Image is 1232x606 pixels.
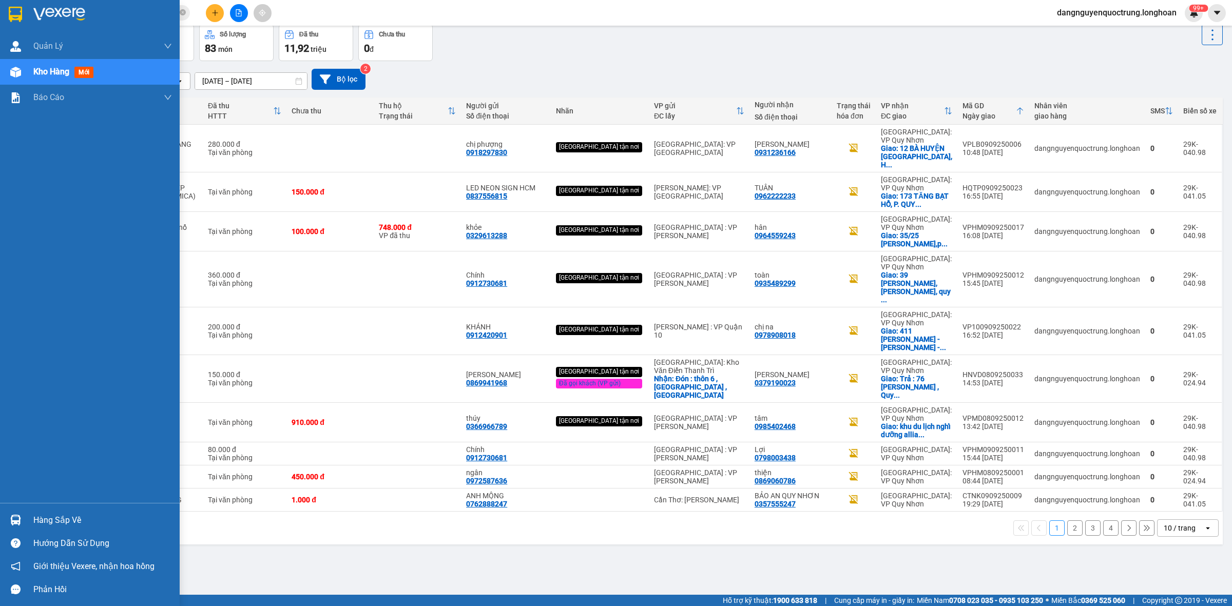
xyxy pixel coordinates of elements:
div: VP đã thu [379,223,456,240]
div: ĐC lấy [654,112,736,120]
span: close-circle [180,9,186,15]
span: đ [370,45,374,53]
div: 29K-041.05 [1183,323,1217,339]
div: Tại văn phòng [208,496,281,504]
span: Quản Lý [33,40,63,52]
div: [GEOGRAPHIC_DATA]: VP [GEOGRAPHIC_DATA] [654,140,744,157]
div: 0931236166 [755,148,796,157]
div: 0 [1150,144,1173,152]
div: 0935489299 [755,279,796,287]
div: [GEOGRAPHIC_DATA] : VP [PERSON_NAME] [654,468,744,485]
div: [GEOGRAPHIC_DATA]: VP Quy Nhơn [881,255,952,271]
div: 450.000 đ [292,473,369,481]
span: plus [211,9,219,16]
span: ... [881,296,887,304]
div: Lợi [755,445,826,454]
div: SMS [1150,107,1165,115]
span: ... [941,240,948,248]
div: 29K-040.98 [1183,445,1217,462]
div: Đã thu [208,102,273,110]
div: TUÂN [755,184,826,192]
div: Tại văn phòng [208,188,281,196]
div: 0964559243 [755,231,796,240]
div: HQTP0909250023 [962,184,1024,192]
div: 29K-041.05 [1183,492,1217,508]
div: 0379190023 [755,379,796,387]
div: Giao: 39 nguyễn du,p lê lợi, quy nhơn,bình định [881,271,952,304]
div: ANH THANH [755,140,826,148]
div: 10:48 [DATE] [962,148,1024,157]
span: ... [886,161,892,169]
div: [GEOGRAPHIC_DATA]: VP Quy Nhơn [881,175,952,192]
th: Toggle SortBy [649,97,749,125]
span: down [164,93,172,102]
span: close-circle [180,8,186,18]
div: 29K-040.98 [1183,223,1217,240]
div: 0 [1150,496,1173,504]
div: 29K-040.98 [1183,414,1217,431]
div: toàn [755,271,826,279]
div: Tại văn phòng [208,227,281,236]
span: ⚪️ [1046,598,1049,602]
button: Bộ lọc [312,69,365,90]
div: hóa đơn [837,112,871,120]
span: Cung cấp máy in - giấy in: [834,595,914,606]
button: 3 [1085,520,1101,536]
div: 0 [1150,375,1173,383]
div: VPHM0909250011 [962,445,1024,454]
button: 4 [1103,520,1119,536]
div: Chính [466,445,546,454]
span: Giới thiệu Vexere, nhận hoa hồng [33,560,155,573]
span: Miền Bắc [1051,595,1125,606]
div: Trạng thái [379,112,448,120]
strong: 1900 633 818 [773,596,817,604]
div: Số điện thoại [466,112,546,120]
div: dangnguyenquoctrung.longhoan [1034,144,1140,152]
div: dangnguyenquoctrung.longhoan [1034,275,1140,283]
div: thiện [755,468,826,477]
div: dangnguyenquoctrung.longhoan [1034,449,1140,458]
div: Số lượng [220,31,246,38]
div: Hàng sắp về [33,513,172,528]
div: 29K-024.94 [1183,370,1217,387]
div: 0 [1150,227,1173,236]
div: 150.000 đ [292,188,369,196]
span: notification [11,561,21,571]
span: dangnguyenquoctrung.longhoan [1049,6,1185,19]
div: dangnguyenquoctrung.longhoan [1034,188,1140,196]
div: VP nhận [881,102,944,110]
div: chị phượng [466,140,546,148]
div: Nhân viên [1034,102,1140,110]
input: Select a date range. [195,73,307,89]
div: Nhận: Đón : thôn 6 , yên sở , hoài đức [654,375,744,399]
div: LED NEON SIGN HCM [466,184,546,192]
div: Biển số xe [1183,107,1217,115]
th: Toggle SortBy [203,97,286,125]
div: Giao: 411 nguyễn huệ - trần phú - quy nhơn - bình định [881,327,952,351]
span: ... [894,391,900,399]
div: 16:08 [DATE] [962,231,1024,240]
strong: 0369 525 060 [1081,596,1125,604]
div: [GEOGRAPHIC_DATA] : VP [PERSON_NAME] [654,271,744,287]
button: Đã thu11,92 triệu [279,24,353,61]
div: Tại văn phòng [208,473,281,481]
div: VPMD0809250012 [962,414,1024,422]
div: Thu hộ [379,102,448,110]
div: 0 [1150,327,1173,335]
div: 0329613288 [466,231,507,240]
span: caret-down [1212,8,1222,17]
div: Đã thu [299,31,318,38]
div: dangnguyenquoctrung.longhoan [1034,473,1140,481]
div: Trần Sinh [466,370,546,379]
div: Tại văn phòng [208,148,281,157]
span: | [1133,595,1134,606]
div: 14:53 [DATE] [962,379,1024,387]
div: Hướng dẫn sử dụng [33,536,172,551]
div: 0 [1150,275,1173,283]
div: Ngày giao [962,112,1016,120]
div: 0918297830 [466,148,507,157]
div: 16:52 [DATE] [962,331,1024,339]
th: Toggle SortBy [1145,97,1178,125]
div: [GEOGRAPHIC_DATA] tận nơi [556,186,642,196]
div: 0912420901 [466,331,507,339]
